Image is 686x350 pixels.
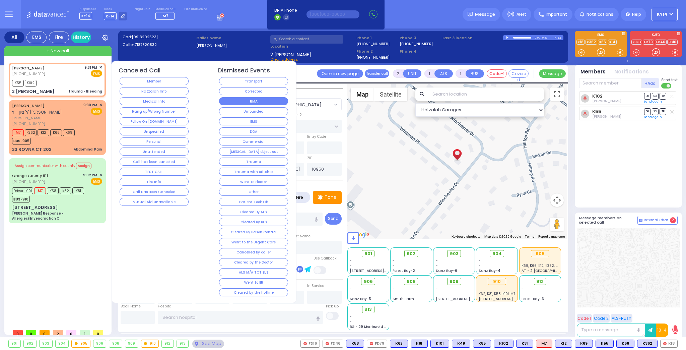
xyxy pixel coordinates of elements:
label: [PHONE_NUMBER] [356,55,390,60]
label: Night unit [135,7,150,11]
span: K62 [60,187,71,194]
div: FD79 [367,340,387,348]
label: Use Callback [314,256,337,261]
span: EMS [91,178,102,185]
span: 901 [364,250,372,257]
a: K18 [576,40,585,45]
button: Cancelled by caller [219,248,288,256]
a: [PERSON_NAME] [12,103,45,108]
span: K69, K66, K12, K362, M7 [522,263,560,268]
label: Hospital [158,304,173,309]
button: [MEDICAL_DATA] object out [219,148,288,156]
button: EMS [219,117,288,125]
button: Mutual Aid Unavailable [120,198,189,206]
div: K62 [390,340,408,348]
div: 905 [72,340,90,347]
span: M7 [34,187,46,194]
button: RMA [219,97,288,105]
span: [GEOGRAPHIC_DATA] [275,102,322,108]
span: - [436,286,438,291]
button: ALS [434,69,453,78]
span: 1 [80,330,90,335]
input: Search hospital [158,311,323,324]
span: 903 [450,250,459,257]
div: BLS [575,340,593,348]
button: Code 1 [577,314,592,323]
button: Notifications [614,68,649,76]
button: Drag Pegman onto the map to open Street View [550,218,564,231]
span: WINCHESTER [270,99,332,111]
label: Fire units on call [184,7,209,11]
div: JOEL GOLDENBERG [451,141,463,162]
span: [PHONE_NUMBER] [12,179,45,184]
button: Cleared By BLS [219,218,288,226]
span: M7 [12,129,24,136]
span: 0 [26,330,36,335]
input: Search a contact [270,35,343,44]
span: ✕ [99,172,102,178]
button: Hang up/Wrong Number [120,107,189,115]
span: [STREET_ADDRESS][PERSON_NAME] [350,268,413,273]
div: K102 [494,340,513,348]
button: Cleared By Poison Control [219,228,288,236]
button: Transport [219,77,288,85]
span: + New call [47,48,69,54]
div: [PERSON_NAME] Response - Allergies/Envenomation C [12,211,102,221]
span: - [350,314,352,319]
span: Notifications [587,11,613,17]
div: 908 [109,340,122,347]
div: M7 [536,340,552,348]
button: Trauma with stitches [219,168,288,176]
button: Send [325,213,342,225]
div: K12 [555,340,572,348]
img: Google [349,230,371,239]
img: red-radio-icon.svg [370,342,373,345]
span: - [350,263,352,268]
label: Cad: [123,34,194,40]
div: K49 [452,340,470,348]
div: BLS [555,340,572,348]
a: Send again [644,115,662,119]
span: 906 [364,278,373,285]
span: Sanz Bay-6 [436,268,457,273]
span: SO [652,93,659,99]
div: K31 [516,340,533,348]
span: - [436,263,438,268]
div: K101 [430,340,449,348]
span: 913 [364,306,372,313]
span: Forest Bay-3 [522,296,544,301]
span: DR [644,93,651,99]
div: FD16 [300,340,320,348]
div: 909 [125,340,138,347]
span: Phone 3 [400,35,440,41]
button: Cleared by the Doctor [219,258,288,266]
label: Location [270,44,354,49]
span: 908 [407,278,416,285]
label: Fire [290,193,309,201]
span: 9:02 PM [83,173,97,178]
span: Phone 2 [356,49,397,54]
div: 902 [24,340,37,347]
a: K55 [592,109,601,114]
a: KJFD [631,40,642,45]
button: Toggle fullscreen view [550,87,564,101]
span: 909 [450,278,459,285]
button: Patient Took Off [219,198,288,206]
span: 0 [40,330,50,335]
span: [0913202523] [132,34,158,40]
div: ALS [536,340,552,348]
button: Cleared by the hotline [219,288,288,296]
button: DOA [219,127,288,135]
button: Personal [120,137,189,145]
label: [PHONE_NUMBER] [356,41,390,46]
span: AT - 2 [GEOGRAPHIC_DATA] [522,268,571,273]
a: History [71,32,91,43]
img: red-radio-icon.svg [326,342,329,345]
span: 0 [13,330,23,335]
div: 905 [531,250,549,257]
span: 9:30 PM [83,103,97,108]
a: Orange County 911 [12,173,48,178]
div: K85 [473,340,491,348]
a: K14 [608,40,617,45]
span: 7187820832 [135,42,157,47]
